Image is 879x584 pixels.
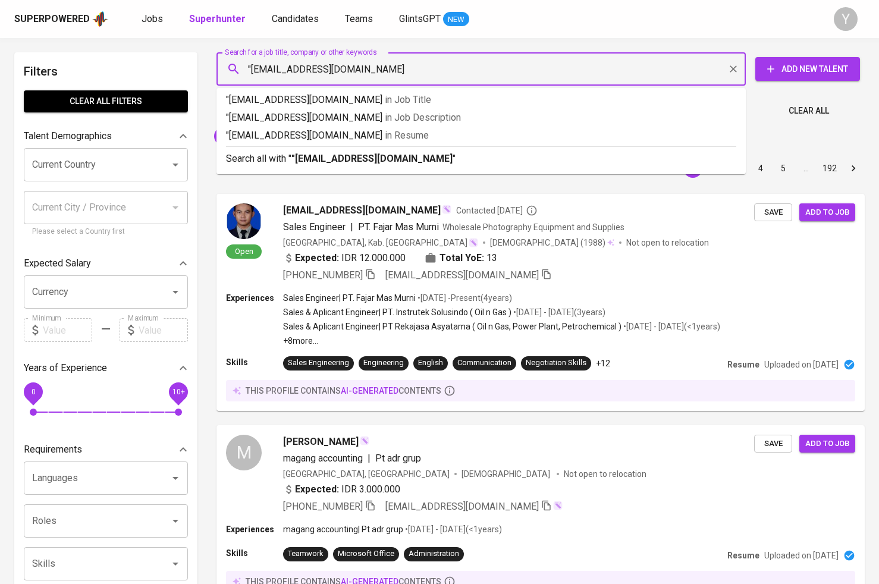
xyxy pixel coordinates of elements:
[24,438,188,461] div: Requirements
[358,221,439,233] span: PT. Fajar Mas Murni
[33,94,178,109] span: Clear All filters
[754,203,792,222] button: Save
[796,162,815,174] div: …
[659,159,865,178] nav: pagination navigation
[751,159,770,178] button: Go to page 4
[789,103,829,118] span: Clear All
[596,357,610,369] p: +12
[189,13,246,24] b: Superhunter
[283,482,400,497] div: IDR 3.000.000
[403,523,502,535] p: • [DATE] - [DATE] ( <1 years )
[418,357,443,369] div: English
[283,321,621,332] p: Sales & Aplicant Engineer | PT Rekajasa Asyatama ( Oil n Gas, Power Plant, Petrochemical )
[167,555,184,572] button: Open
[799,435,855,453] button: Add to job
[442,222,624,232] span: Wholesale Photography Equipment and Supplies
[834,7,858,31] div: Y
[409,548,459,560] div: Administration
[360,436,369,445] img: magic_wand.svg
[462,468,552,480] span: [DEMOGRAPHIC_DATA]
[621,321,720,332] p: • [DATE] - [DATE] ( <1 years )
[139,318,188,342] input: Value
[214,127,371,146] div: "[EMAIL_ADDRESS][DOMAIN_NAME]"
[226,547,283,559] p: Skills
[442,205,451,214] img: magic_wand.svg
[226,356,283,368] p: Skills
[283,435,359,449] span: [PERSON_NAME]
[399,12,469,27] a: GlintsGPT NEW
[216,194,865,411] a: Open[EMAIL_ADDRESS][DOMAIN_NAME]Contacted [DATE]Sales Engineer|PT. Fajar Mas MurniWholesale Photo...
[24,356,188,380] div: Years of Experience
[486,251,497,265] span: 13
[385,501,539,512] span: [EMAIL_ADDRESS][DOMAIN_NAME]
[375,453,421,464] span: Pt adr grup
[754,435,792,453] button: Save
[31,388,35,396] span: 0
[226,152,736,166] p: Search all with " "
[844,159,863,178] button: Go to next page
[283,203,441,218] span: [EMAIL_ADDRESS][DOMAIN_NAME]
[363,357,404,369] div: Engineering
[167,470,184,486] button: Open
[283,306,511,318] p: Sales & Aplicant Engineer | PT. Instrutek Solusindo ( Oil n Gas )
[727,359,759,371] p: Resume
[457,357,511,369] div: Communication
[14,12,90,26] div: Superpowered
[295,251,339,265] b: Expected:
[345,12,375,27] a: Teams
[385,94,431,105] span: in Job Title
[283,523,403,535] p: magang accounting | Pt adr grup
[92,10,108,28] img: app logo
[283,251,406,265] div: IDR 12.000.000
[805,206,849,219] span: Add to job
[295,482,339,497] b: Expected:
[469,238,478,247] img: magic_wand.svg
[226,435,262,470] div: M
[416,292,512,304] p: • [DATE] - Present ( 4 years )
[760,206,786,219] span: Save
[626,237,709,249] p: Not open to relocation
[226,292,283,304] p: Experiences
[24,252,188,275] div: Expected Salary
[167,513,184,529] button: Open
[14,10,108,28] a: Superpoweredapp logo
[283,269,363,281] span: [PHONE_NUMBER]
[214,130,358,142] span: "[EMAIL_ADDRESS][DOMAIN_NAME]"
[443,14,469,26] span: NEW
[43,318,92,342] input: Value
[288,357,349,369] div: Sales Engineering
[727,550,759,561] p: Resume
[385,112,461,123] span: in Job Description
[172,388,184,396] span: 10+
[805,437,849,451] span: Add to job
[291,153,453,164] b: "[EMAIL_ADDRESS][DOMAIN_NAME]
[564,468,646,480] p: Not open to relocation
[490,237,580,249] span: [DEMOGRAPHIC_DATA]
[246,385,441,397] p: this profile contains contents
[283,468,450,480] div: [GEOGRAPHIC_DATA], [GEOGRAPHIC_DATA]
[764,359,839,371] p: Uploaded on [DATE]
[24,129,112,143] p: Talent Demographics
[189,12,248,27] a: Superhunter
[368,451,371,466] span: |
[142,13,163,24] span: Jobs
[142,12,165,27] a: Jobs
[784,100,834,122] button: Clear All
[24,124,188,148] div: Talent Demographics
[456,205,538,216] span: Contacted [DATE]
[439,251,484,265] b: Total YoE:
[283,292,416,304] p: Sales Engineer | PT. Fajar Mas Murni
[760,437,786,451] span: Save
[24,90,188,112] button: Clear All filters
[167,156,184,173] button: Open
[24,62,188,81] h6: Filters
[283,221,346,233] span: Sales Engineer
[226,128,736,143] p: "[EMAIL_ADDRESS][DOMAIN_NAME]
[385,269,539,281] span: [EMAIL_ADDRESS][DOMAIN_NAME]
[490,237,614,249] div: (1988)
[399,13,441,24] span: GlintsGPT
[725,61,742,77] button: Clear
[167,284,184,300] button: Open
[272,13,319,24] span: Candidates
[385,130,429,141] span: in Resume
